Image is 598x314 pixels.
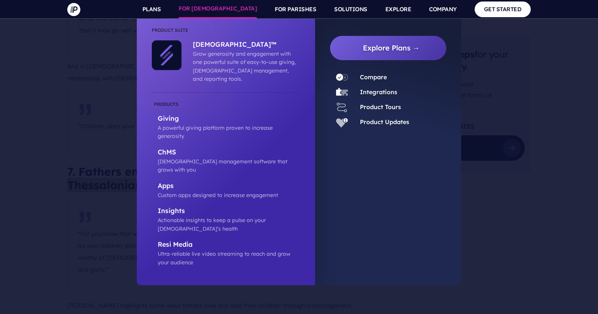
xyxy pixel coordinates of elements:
[158,250,300,267] p: Ultra-reliable live video streaming to reach and grow your audience
[152,100,300,141] a: Giving A powerful giving platform proven to increase generosity
[475,1,531,17] a: GET STARTED
[158,157,300,174] p: [DEMOGRAPHIC_DATA] management software that grows with you
[330,86,354,98] a: Integrations - Icon
[158,148,300,157] p: ChMS
[336,36,446,60] a: Explore Plans →
[158,240,300,250] p: Resi Media
[330,71,354,83] a: Compare - Icon
[158,182,300,191] p: Apps
[182,40,296,83] a: [DEMOGRAPHIC_DATA]™ Grow generosity and engagement with one powerful suite of easy-to-use giving,...
[360,118,409,126] a: Product Updates
[152,148,300,174] a: ChMS [DEMOGRAPHIC_DATA] management software that grows with you
[152,182,300,200] a: Apps Custom apps designed to increase engagement
[152,26,300,40] li: Product Suite
[336,71,348,83] img: Compare - Icon
[330,101,354,113] a: Product Tours - Icon
[193,50,296,83] p: Grow generosity and engagement with one powerful suite of easy-to-use giving, [DEMOGRAPHIC_DATA] ...
[158,207,300,216] p: Insights
[336,101,348,113] img: Product Tours - Icon
[152,240,300,267] a: Resi Media Ultra-reliable live video streaming to reach and grow your audience
[158,216,300,233] p: Actionable insights to keep a pulse on your [DEMOGRAPHIC_DATA]’s health
[330,116,354,128] a: Product Updates - Icon
[152,40,182,70] img: ChurchStaq™ - Icon
[360,73,387,81] a: Compare
[336,86,348,98] img: Integrations - Icon
[158,114,300,124] p: Giving
[158,124,300,141] p: A powerful giving platform proven to increase generosity
[336,116,348,128] img: Product Updates - Icon
[193,40,296,50] p: [DEMOGRAPHIC_DATA]™
[158,191,300,199] p: Custom apps designed to increase engagement
[360,88,397,96] a: Integrations
[152,207,300,233] a: Insights Actionable insights to keep a pulse on your [DEMOGRAPHIC_DATA]’s health
[360,103,401,111] a: Product Tours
